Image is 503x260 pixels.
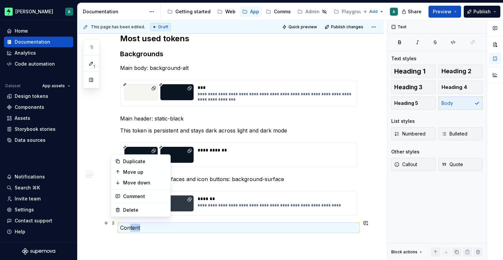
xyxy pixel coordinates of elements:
button: Notifications [4,171,73,182]
button: Preview [428,6,461,18]
div: Notifications [15,173,45,180]
p: Content [120,224,357,232]
div: App [250,8,259,15]
div: Move up [123,169,166,175]
span: 1 [91,64,96,69]
span: Numbered [394,130,425,137]
button: Quote [438,158,483,171]
button: Heading 5 [391,97,436,110]
div: Duplicate [123,158,166,165]
a: Code automation [4,59,73,69]
a: Data sources [4,135,73,145]
a: Invite team [4,193,73,204]
div: A [68,9,71,14]
div: Design tokens [15,93,48,100]
span: App assets [42,83,65,89]
a: Components [4,102,73,113]
button: App assets [39,81,73,91]
div: Block actions [391,249,418,255]
span: Heading 4 [441,84,467,91]
button: Publish [464,6,500,18]
span: Publish changes [331,24,363,30]
h2: Most used tokens [120,33,357,44]
div: Contact support [15,217,52,224]
div: Dataset [5,83,21,89]
span: Publish [473,8,491,15]
div: Block actions [391,247,423,257]
span: Draft [158,24,168,30]
span: Callout [394,161,417,168]
a: Web [215,6,238,17]
span: This page has been edited. [91,24,145,30]
button: Bulleted [438,127,483,140]
span: Heading 5 [394,100,418,107]
div: A [393,9,395,14]
a: Home [4,26,73,36]
div: Data sources [15,137,46,143]
span: Quick preview [288,24,317,30]
a: Settings [4,204,73,215]
div: Documentation [15,39,50,45]
button: Heading 1 [391,65,436,78]
span: Heading 3 [394,84,422,91]
span: Heading 2 [441,68,471,75]
div: Delete [123,207,166,213]
div: Code automation [15,61,55,67]
div: Move down [123,179,166,186]
div: Settings [15,206,34,213]
div: Page tree [165,5,360,18]
a: Storybook stories [4,124,73,134]
h3: Backgrounds [120,49,357,59]
span: Preview [433,8,451,15]
div: Other styles [391,148,419,155]
p: Tappable cards, surfaces and icon buttons: background-surface [120,175,357,183]
button: Search ⌘K [4,182,73,193]
div: Components [15,104,44,111]
img: f96ba1ec-f50a-46f8-b004-b3e0575dda59.png [5,8,13,16]
svg: Supernova Logo [22,248,55,255]
span: Add [369,9,378,14]
button: [PERSON_NAME]A [1,4,76,19]
span: Heading 1 [394,68,425,75]
button: Callout [391,158,436,171]
a: Assets [4,113,73,124]
a: Analytics [4,48,73,58]
div: Playground [342,8,368,15]
div: Comms [274,8,291,15]
button: Heading 4 [438,81,483,94]
div: List styles [391,118,415,125]
button: Contact support [4,215,73,226]
div: Help [15,228,25,235]
p: Main body: background-alt [120,64,357,72]
a: App [240,6,262,17]
a: Design tokens [4,91,73,102]
div: Assets [15,115,30,122]
p: This token is persistent and stays dark across light and dark mode [120,127,357,134]
a: Admin [295,6,330,17]
button: Help [4,226,73,237]
div: Invite team [15,195,41,202]
div: Admin [305,8,320,15]
span: Quote [441,161,463,168]
div: Storybook stories [15,126,56,132]
div: Web [225,8,236,15]
p: Main header: static-black [120,115,357,123]
div: Search ⌘K [15,184,40,191]
a: Comms [263,6,293,17]
div: Comment [123,193,166,200]
a: Documentation [4,37,73,47]
div: [PERSON_NAME] [15,8,53,15]
a: Getting started [165,6,213,17]
span: Share [408,8,421,15]
div: Text styles [391,55,417,62]
button: Share [398,6,426,18]
button: Add [361,7,386,16]
div: Documentation [83,8,146,15]
button: Heading 2 [438,65,483,78]
div: Analytics [15,50,36,56]
span: Bulleted [441,130,467,137]
button: Publish changes [323,22,366,32]
div: Home [15,28,28,34]
div: Getting started [175,8,211,15]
